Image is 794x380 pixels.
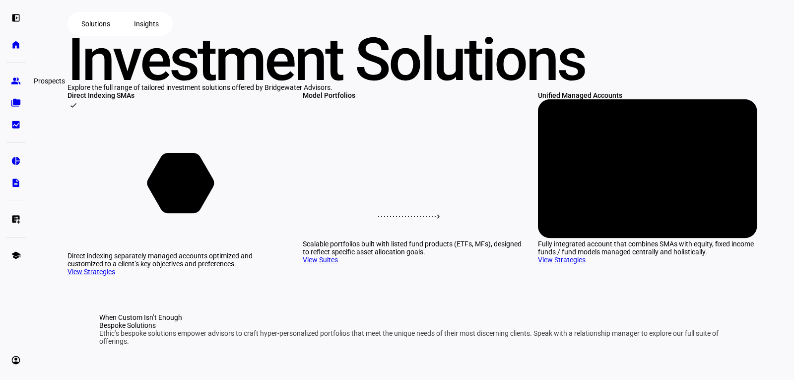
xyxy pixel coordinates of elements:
[11,98,21,108] eth-mat-symbol: folder_copy
[303,240,522,256] div: Scalable portfolios built with listed fund products (ETFs, MFs), designed to reflect specific ass...
[303,91,522,99] div: Model Portfolios
[6,115,26,135] a: bid_landscape
[69,101,77,109] mat-icon: check
[11,76,21,86] eth-mat-symbol: group
[11,250,21,260] eth-mat-symbol: school
[303,256,338,264] a: View Suites
[69,14,122,34] button: Solutions
[11,178,21,188] eth-mat-symbol: description
[67,252,287,268] div: Direct indexing separately managed accounts optimized and customized to a client’s key objectives...
[99,313,727,321] div: When Custom Isn’t Enough
[134,14,159,34] span: Insights
[67,91,287,99] div: Direct Indexing SMAs
[11,214,21,224] eth-mat-symbol: list_alt_add
[6,151,26,171] a: pie_chart
[538,240,757,256] div: Fully integrated account that combines SMAs with equity, fixed income funds / fund models managed...
[67,83,758,91] div: Explore the full range of tailored investment solutions offered by Bridgewater Advisors.
[6,93,26,113] a: folder_copy
[11,355,21,365] eth-mat-symbol: account_circle
[538,256,586,264] a: View Strategies
[6,173,26,193] a: description
[122,14,171,34] button: Insights
[67,36,758,83] div: Investment Solutions
[11,40,21,50] eth-mat-symbol: home
[30,75,69,87] div: Prospects
[99,329,727,345] div: Ethic’s bespoke solutions empower advisors to craft hyper-personalized portfolios that meet the u...
[11,156,21,166] eth-mat-symbol: pie_chart
[538,91,757,99] div: Unified Managed Accounts
[6,35,26,55] a: home
[11,13,21,23] eth-mat-symbol: left_panel_open
[81,14,110,34] span: Solutions
[11,120,21,130] eth-mat-symbol: bid_landscape
[67,268,115,276] a: View Strategies
[99,321,727,329] div: Bespoke Solutions
[6,71,26,91] a: group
